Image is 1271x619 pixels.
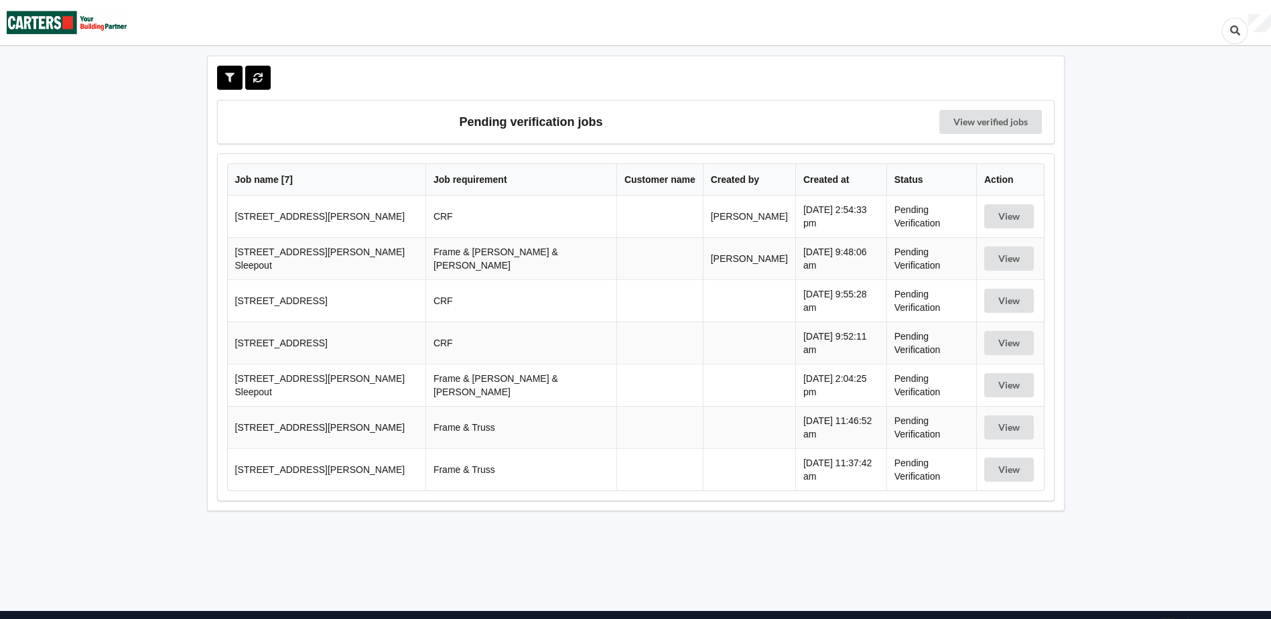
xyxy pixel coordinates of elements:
a: View verified jobs [939,110,1042,134]
button: View [984,247,1034,271]
td: [PERSON_NAME] [703,196,795,237]
th: Status [886,164,976,196]
th: Job requirement [425,164,616,196]
a: View [984,380,1036,391]
button: View [984,204,1034,228]
th: Created by [703,164,795,196]
img: Carters [7,1,127,44]
td: [DATE] 2:54:33 pm [795,196,886,237]
td: Pending Verification [886,364,976,406]
td: CRF [425,279,616,322]
th: Created at [795,164,886,196]
td: Frame & [PERSON_NAME] & [PERSON_NAME] [425,364,616,406]
td: Pending Verification [886,279,976,322]
td: Pending Verification [886,322,976,364]
td: [DATE] 9:55:28 am [795,279,886,322]
td: [DATE] 11:46:52 am [795,406,886,448]
td: Frame & Truss [425,406,616,448]
td: [STREET_ADDRESS][PERSON_NAME] [228,406,425,448]
td: Frame & Truss [425,448,616,490]
th: Action [976,164,1044,196]
td: [DATE] 9:48:06 am [795,237,886,279]
td: [DATE] 9:52:11 am [795,322,886,364]
button: View [984,331,1034,355]
th: Job name [ 7 ] [228,164,425,196]
div: User Profile [1248,14,1271,33]
td: [DATE] 11:37:42 am [795,448,886,490]
th: Customer name [616,164,703,196]
td: Pending Verification [886,196,976,237]
td: [DATE] 2:04:25 pm [795,364,886,406]
td: [STREET_ADDRESS][PERSON_NAME] Sleepout [228,364,425,406]
td: [STREET_ADDRESS][PERSON_NAME] Sleepout [228,237,425,279]
button: View [984,415,1034,439]
td: [STREET_ADDRESS] [228,322,425,364]
td: Pending Verification [886,406,976,448]
td: [PERSON_NAME] [703,237,795,279]
td: Pending Verification [886,237,976,279]
a: View [984,211,1036,222]
td: [STREET_ADDRESS][PERSON_NAME] [228,448,425,490]
button: View [984,458,1034,482]
td: Frame & [PERSON_NAME] & [PERSON_NAME] [425,237,616,279]
td: CRF [425,322,616,364]
button: View [984,373,1034,397]
td: [STREET_ADDRESS] [228,279,425,322]
td: [STREET_ADDRESS][PERSON_NAME] [228,196,425,237]
a: View [984,464,1036,475]
h3: Pending verification jobs [227,110,835,134]
a: View [984,253,1036,264]
td: Pending Verification [886,448,976,490]
a: View [984,422,1036,433]
button: View [984,289,1034,313]
a: View [984,295,1036,306]
a: View [984,338,1036,348]
td: CRF [425,196,616,237]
